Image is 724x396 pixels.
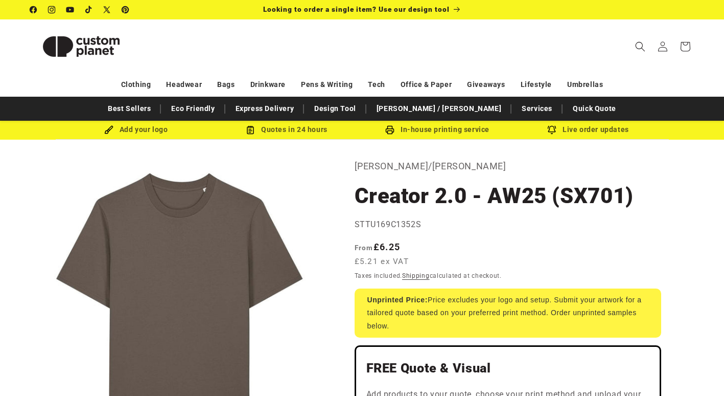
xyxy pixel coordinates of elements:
[385,125,394,135] img: In-house printing
[362,123,513,136] div: In-house printing service
[355,289,661,338] div: Price excludes your logo and setup. Submit your artwork for a tailored quote based on your prefer...
[103,100,156,118] a: Best Sellers
[402,272,430,279] a: Shipping
[355,271,661,281] div: Taxes included. calculated at checkout.
[104,125,113,135] img: Brush Icon
[467,76,505,94] a: Giveaways
[230,100,299,118] a: Express Delivery
[355,256,409,268] span: £5.21 ex VAT
[366,360,649,377] h2: FREE Quote & Visual
[263,5,450,13] span: Looking to order a single item? Use our design tool
[367,296,428,304] strong: Unprinted Price:
[246,125,255,135] img: Order Updates Icon
[26,19,136,73] a: Custom Planet
[401,76,452,94] a: Office & Paper
[30,24,132,70] img: Custom Planet
[368,76,385,94] a: Tech
[166,100,220,118] a: Eco Friendly
[212,123,362,136] div: Quotes in 24 hours
[517,100,557,118] a: Services
[355,241,401,252] strong: £6.25
[217,76,235,94] a: Bags
[121,76,151,94] a: Clothing
[61,123,212,136] div: Add your logo
[355,219,422,229] span: STTU169C1352S
[371,100,506,118] a: [PERSON_NAME] / [PERSON_NAME]
[355,158,661,174] p: [PERSON_NAME]/[PERSON_NAME]
[567,76,603,94] a: Umbrellas
[629,35,651,58] summary: Search
[521,76,552,94] a: Lifestyle
[309,100,361,118] a: Design Tool
[513,123,664,136] div: Live order updates
[301,76,353,94] a: Pens & Writing
[355,244,373,252] span: From
[250,76,286,94] a: Drinkware
[547,125,556,135] img: Order updates
[355,182,661,210] h1: Creator 2.0 - AW25 (SX701)
[166,76,202,94] a: Headwear
[568,100,621,118] a: Quick Quote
